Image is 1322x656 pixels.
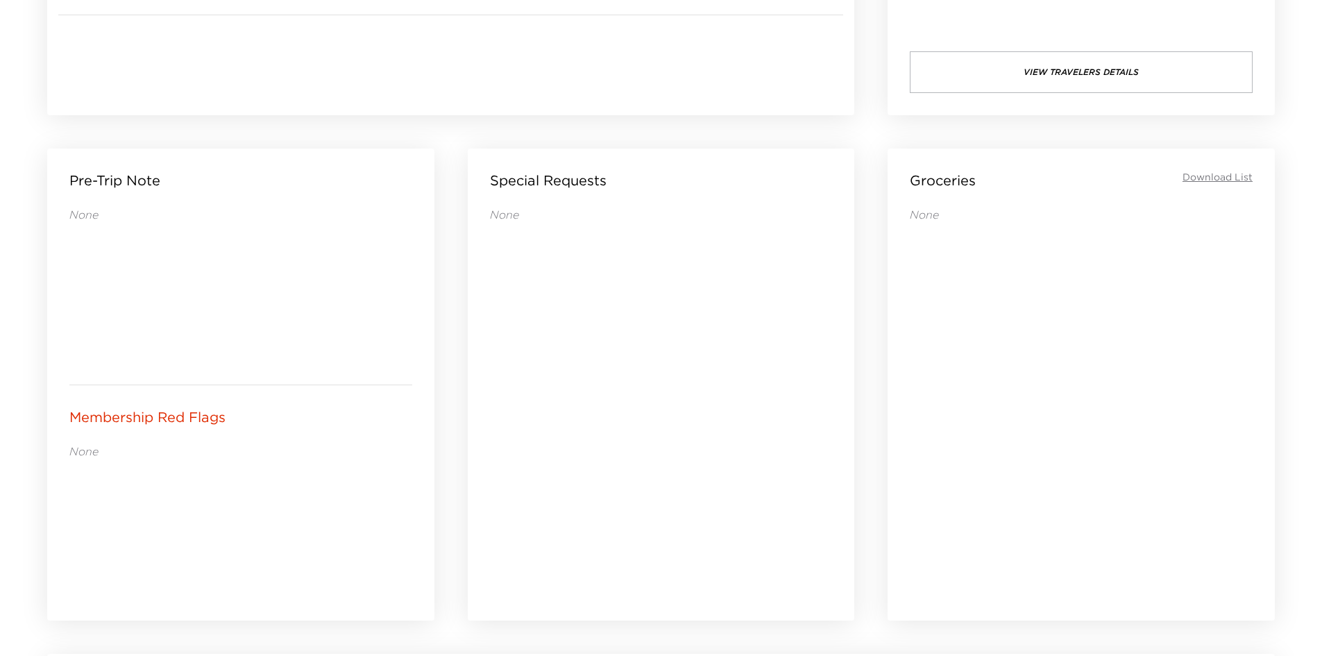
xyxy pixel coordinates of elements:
p: None [490,207,833,222]
p: Membership Red Flags [69,407,226,427]
p: None [69,207,412,222]
button: View Travelers Details [910,51,1253,93]
p: Special Requests [490,171,607,190]
p: Groceries [910,171,976,190]
p: None [910,207,1253,222]
p: None [69,444,412,459]
p: Pre-Trip Note [69,171,160,190]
